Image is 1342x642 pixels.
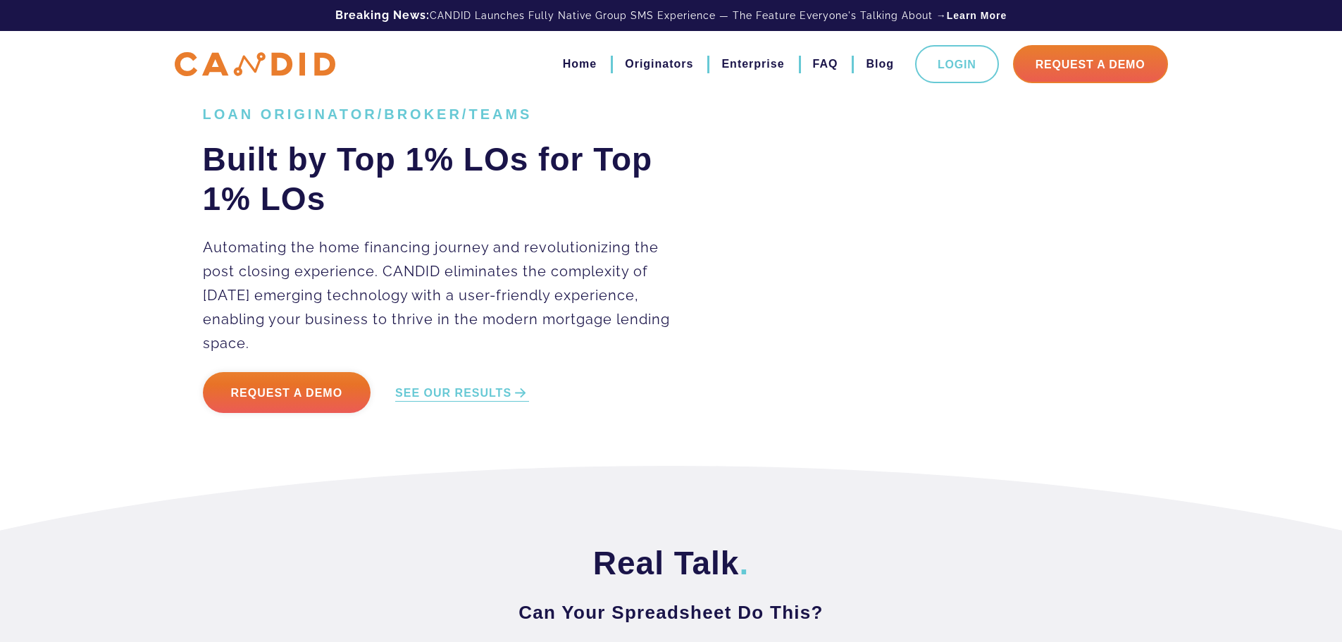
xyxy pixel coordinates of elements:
[335,8,430,22] b: Breaking News:
[866,52,894,76] a: Blog
[175,52,335,77] img: CANDID APP
[203,235,691,355] p: Automating the home financing journey and revolutionizing the post closing experience. CANDID eli...
[203,140,691,218] h2: Built by Top 1% LOs for Top 1% LOs
[721,52,784,76] a: Enterprise
[563,52,597,76] a: Home
[625,52,693,76] a: Originators
[947,8,1007,23] a: Learn More
[203,372,371,413] a: Request a Demo
[1013,45,1168,83] a: Request A Demo
[203,106,691,123] h1: LOAN ORIGINATOR/BROKER/TEAMS
[203,543,1140,583] h2: Real Talk
[203,600,1140,625] h3: Can Your Spreadsheet Do This?
[739,545,749,581] span: .
[395,385,529,402] a: SEE OUR RESULTS
[915,45,999,83] a: Login
[813,52,838,76] a: FAQ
